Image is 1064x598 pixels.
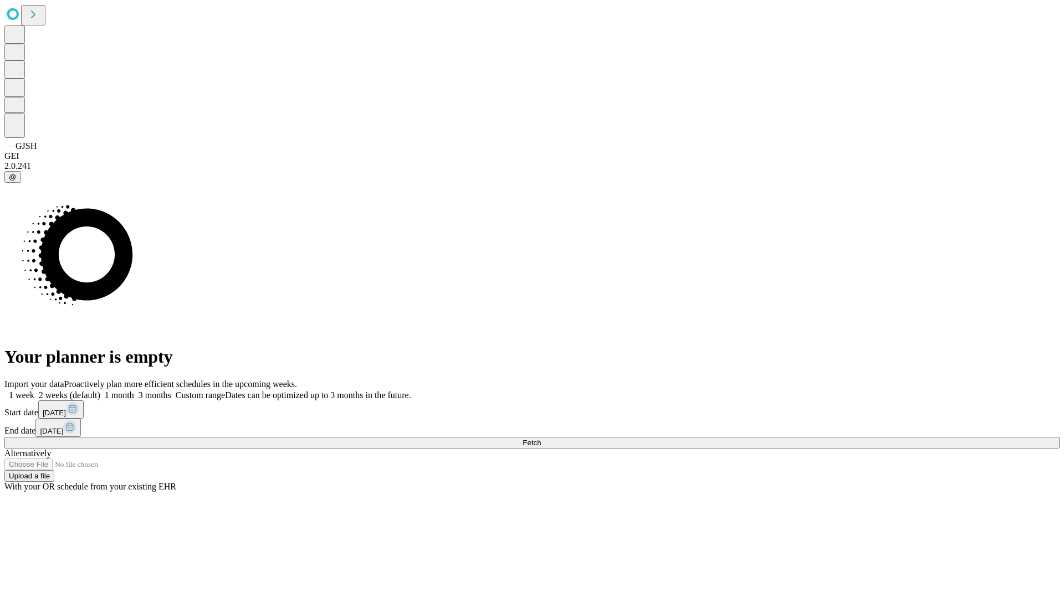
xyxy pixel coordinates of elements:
button: Fetch [4,437,1060,448]
div: End date [4,419,1060,437]
button: [DATE] [38,400,84,419]
span: 1 month [105,390,134,400]
button: Upload a file [4,470,54,482]
span: Proactively plan more efficient schedules in the upcoming weeks. [64,379,297,389]
span: [DATE] [43,409,66,417]
button: @ [4,171,21,183]
span: Custom range [176,390,225,400]
button: [DATE] [35,419,81,437]
h1: Your planner is empty [4,347,1060,367]
span: GJSH [16,141,37,151]
span: With your OR schedule from your existing EHR [4,482,176,491]
span: Dates can be optimized up to 3 months in the future. [225,390,411,400]
span: @ [9,173,17,181]
span: Alternatively [4,448,51,458]
span: Fetch [523,439,541,447]
span: 3 months [139,390,171,400]
span: 1 week [9,390,34,400]
span: 2 weeks (default) [39,390,100,400]
span: Import your data [4,379,64,389]
div: 2.0.241 [4,161,1060,171]
div: Start date [4,400,1060,419]
div: GEI [4,151,1060,161]
span: [DATE] [40,427,63,435]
